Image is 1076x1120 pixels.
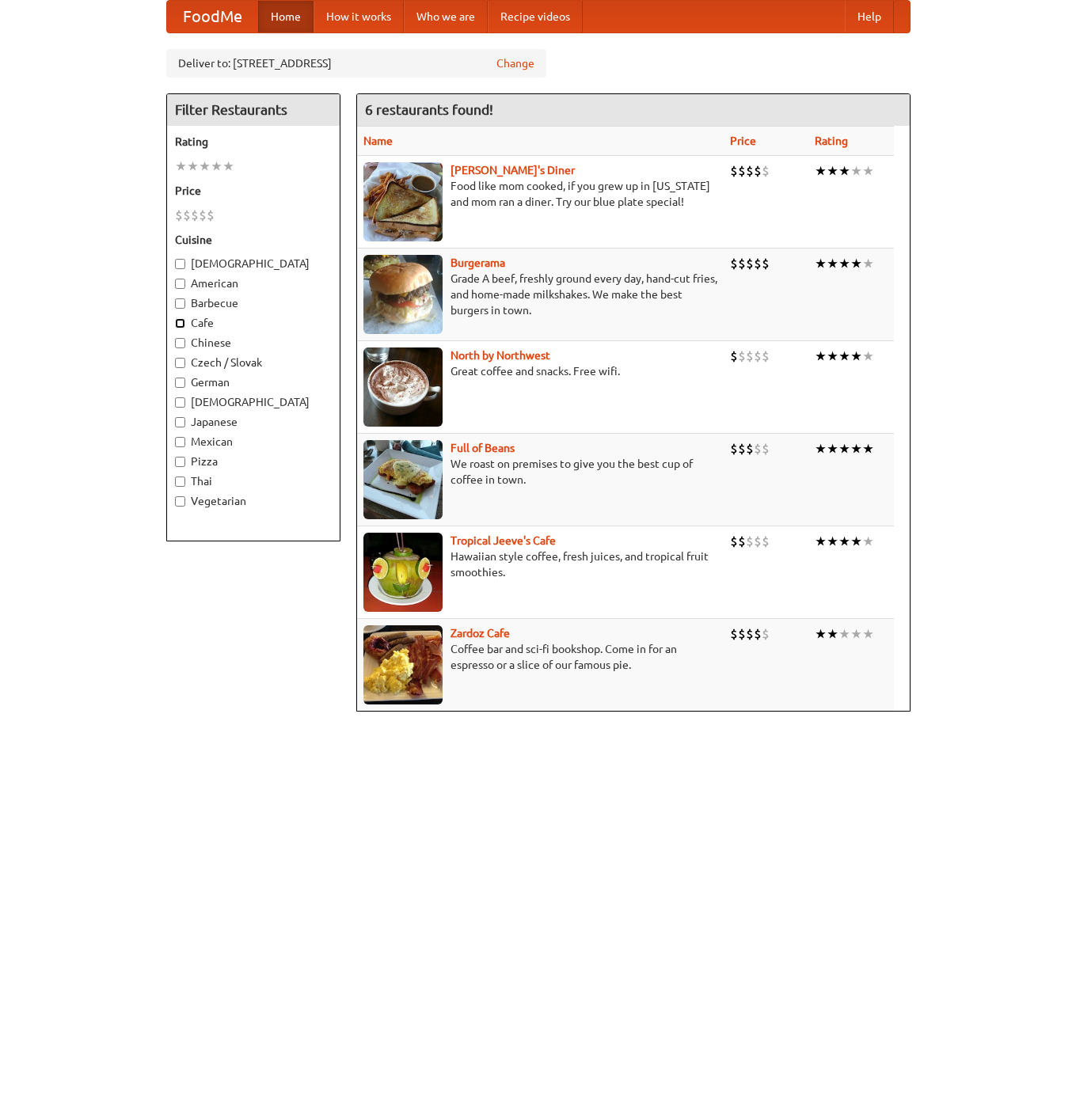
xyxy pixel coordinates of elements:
[754,533,762,550] li: $
[363,533,443,612] img: jeeves.jpg
[175,256,332,271] label: [DEMOGRAPHIC_DATA]
[175,338,185,348] input: Chinese
[258,1,314,32] a: Home
[862,347,874,365] li: ★
[175,437,185,447] input: Mexican
[815,625,827,643] li: ★
[363,178,717,210] p: Food like mom cooked, if you grew up in [US_STATE] and mom ran a diner. Try our blue plate special!
[754,255,762,272] li: $
[838,347,850,365] li: ★
[183,207,191,224] li: $
[730,347,738,365] li: $
[762,625,770,643] li: $
[496,55,534,71] a: Change
[815,135,848,147] a: Rating
[404,1,488,32] a: Who we are
[746,162,754,180] li: $
[451,534,556,547] b: Tropical Jeeve's Cafe
[175,414,332,430] label: Japanese
[175,394,332,410] label: [DEMOGRAPHIC_DATA]
[746,440,754,457] li: $
[199,207,207,224] li: $
[175,434,332,450] label: Mexican
[175,397,185,408] input: [DEMOGRAPHIC_DATA]
[363,625,443,704] img: zardoz.jpg
[314,1,404,32] a: How it works
[363,135,393,147] a: Name
[363,162,443,241] img: sallys.jpg
[850,162,862,180] li: ★
[175,183,332,199] h5: Price
[175,355,332,370] label: Czech / Slovak
[451,164,575,177] a: [PERSON_NAME]'s Diner
[845,1,894,32] a: Help
[175,374,332,390] label: German
[175,298,185,309] input: Barbecue
[815,440,827,457] li: ★
[222,158,234,175] li: ★
[175,476,185,487] input: Thai
[730,162,738,180] li: $
[754,162,762,180] li: $
[862,625,874,643] li: ★
[363,549,717,580] p: Hawaiian style coffee, fresh juices, and tropical fruit smoothies.
[827,440,838,457] li: ★
[850,625,862,643] li: ★
[762,162,770,180] li: $
[451,256,505,269] a: Burgerama
[838,533,850,550] li: ★
[862,255,874,272] li: ★
[199,158,211,175] li: ★
[451,349,550,362] a: North by Northwest
[827,533,838,550] li: ★
[730,533,738,550] li: $
[827,347,838,365] li: ★
[175,378,185,388] input: German
[175,335,332,351] label: Chinese
[754,625,762,643] li: $
[451,442,515,454] a: Full of Beans
[175,318,185,328] input: Cafe
[850,347,862,365] li: ★
[738,162,746,180] li: $
[746,625,754,643] li: $
[730,255,738,272] li: $
[746,533,754,550] li: $
[175,454,332,469] label: Pizza
[175,457,185,467] input: Pizza
[175,473,332,489] label: Thai
[166,49,546,78] div: Deliver to: [STREET_ADDRESS]
[754,440,762,457] li: $
[175,259,185,269] input: [DEMOGRAPHIC_DATA]
[451,627,510,640] a: Zardoz Cafe
[738,347,746,365] li: $
[175,315,332,331] label: Cafe
[730,135,756,147] a: Price
[827,255,838,272] li: ★
[815,533,827,550] li: ★
[187,158,199,175] li: ★
[838,255,850,272] li: ★
[754,347,762,365] li: $
[738,440,746,457] li: $
[207,207,215,224] li: $
[363,255,443,334] img: burgerama.jpg
[746,255,754,272] li: $
[827,162,838,180] li: ★
[838,440,850,457] li: ★
[365,102,493,117] ng-pluralize: 6 restaurants found!
[730,440,738,457] li: $
[211,158,222,175] li: ★
[175,158,187,175] li: ★
[838,162,850,180] li: ★
[363,456,717,488] p: We roast on premises to give you the best cup of coffee in town.
[762,533,770,550] li: $
[746,347,754,365] li: $
[175,496,185,507] input: Vegetarian
[838,625,850,643] li: ★
[363,347,443,427] img: north.jpg
[175,417,185,427] input: Japanese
